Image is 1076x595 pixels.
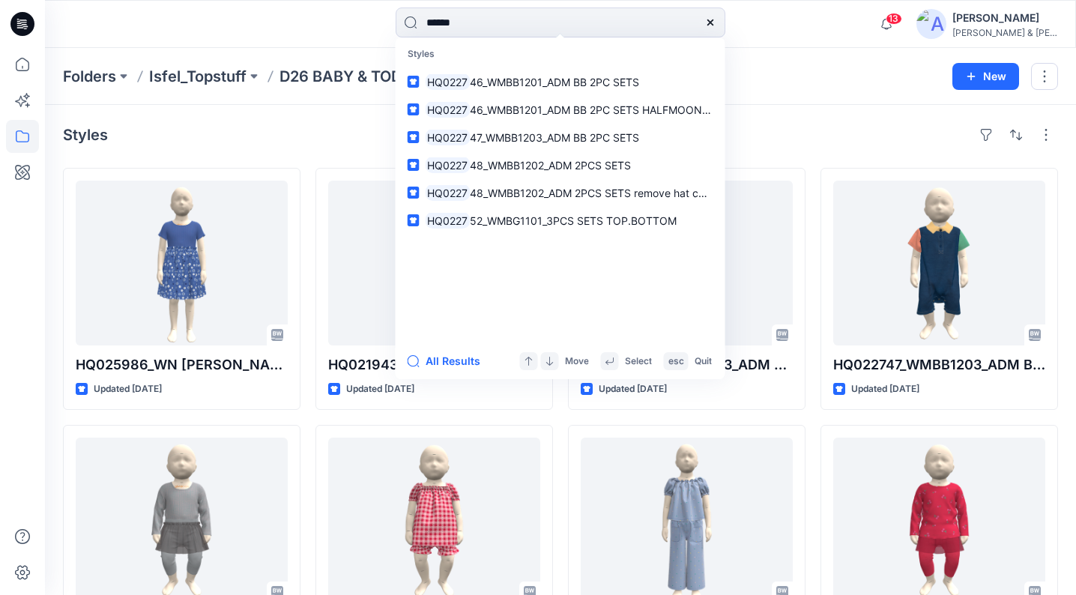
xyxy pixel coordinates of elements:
a: HQ022746_WMBB1201_ADM BB 2PC SETS HALFMOON BACK [399,96,722,124]
mark: HQ0227 [426,212,471,229]
p: HQ021943_WMTG1623_ADM TG 2PC SET OPT2 D V NOTCH CF [328,354,540,375]
a: HQ021943_WMTG1623_ADM TG 2PC SET OPT2 D V NOTCH CF [328,181,540,345]
mark: HQ0227 [426,184,471,202]
a: HQ025986_WN SS TUTU DRESS OLX [76,181,288,345]
button: New [952,63,1019,90]
div: [PERSON_NAME] & [PERSON_NAME] [952,27,1057,38]
a: HQ022746_WMBB1201_ADM BB 2PC SETS [399,68,722,96]
p: Updated [DATE] [346,381,414,397]
span: 47_WMBB1203_ADM BB 2PC SETS [470,131,639,144]
div: [PERSON_NAME] [952,9,1057,27]
p: HQ025986_WN [PERSON_NAME] DRESS OLX [76,354,288,375]
button: All Results [408,352,490,370]
span: 46_WMBB1201_ADM BB 2PC SETS HALFMOON BACK [470,103,733,116]
a: HQ022747_WMBB1203_ADM BB 2PC SETS [833,181,1045,345]
p: Quit [695,354,712,369]
mark: HQ0227 [426,157,471,174]
a: HQ022752_WMBG1101_3PCS SETS TOP.BOTTOM [399,207,722,235]
mark: HQ0227 [426,129,471,146]
span: 52_WMBG1101_3PCS SETS TOP.BOTTOM [470,214,677,227]
a: Folders [63,66,116,87]
p: Styles [399,40,722,68]
span: 48_WMBB1202_ADM 2PCS SETS [470,159,631,172]
a: HQ022747_WMBB1203_ADM BB 2PC SETS [399,124,722,151]
p: D26 BABY & TODDLER_S1_SPR 26 [279,66,520,87]
a: Isfel_Topstuff [149,66,247,87]
a: HQ022748_WMBB1202_ADM 2PCS SETS remove hat colorways 6.16 [399,179,722,207]
p: Select [625,354,652,369]
span: 46_WMBB1201_ADM BB 2PC SETS [470,76,639,88]
p: Updated [DATE] [94,381,162,397]
h4: Styles [63,126,108,144]
p: Move [565,354,589,369]
p: Updated [DATE] [599,381,667,397]
a: HQ022748_WMBB1202_ADM 2PCS SETS [399,151,722,179]
img: avatar [916,9,946,39]
span: 48_WMBB1202_ADM 2PCS SETS remove hat colorways 6.16 [470,187,766,199]
p: HQ022747_WMBB1203_ADM BB 2PC SETS [833,354,1045,375]
p: esc [668,354,684,369]
mark: HQ0227 [426,73,471,91]
mark: HQ0227 [426,101,471,118]
span: 13 [886,13,902,25]
p: Updated [DATE] [851,381,919,397]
